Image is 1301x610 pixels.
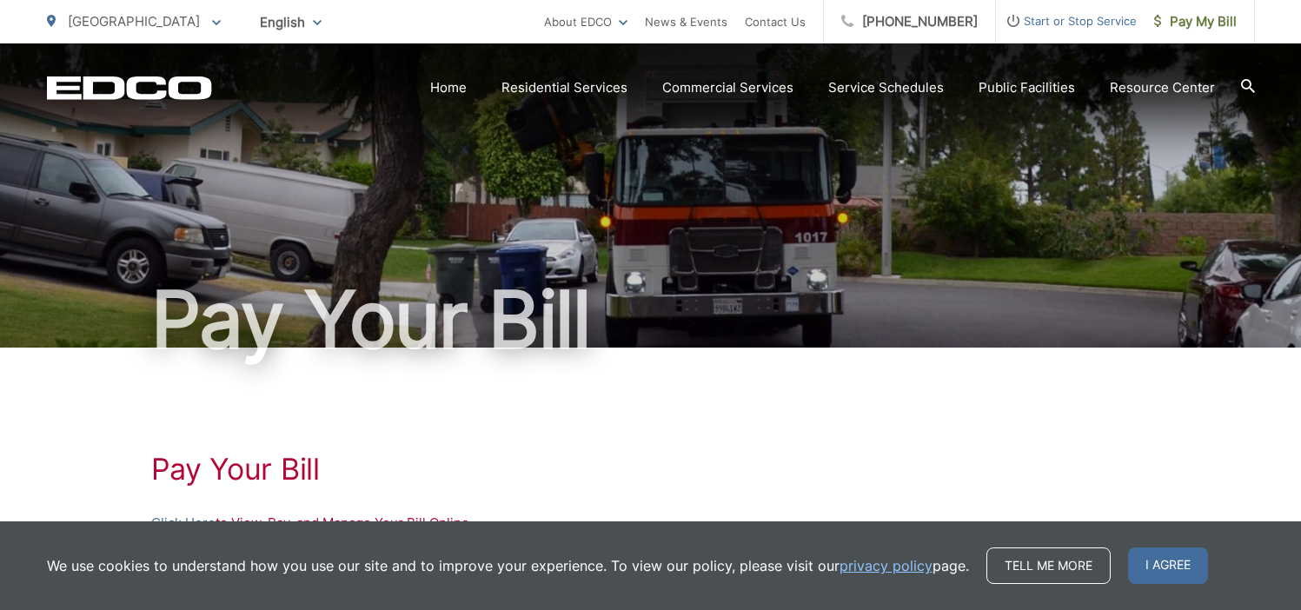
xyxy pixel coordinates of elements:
a: Contact Us [745,11,806,32]
p: to View, Pay, and Manage Your Bill Online [151,513,1151,534]
p: We use cookies to understand how you use our site and to improve your experience. To view our pol... [47,555,969,576]
a: Home [430,77,467,98]
a: Click Here [151,513,216,534]
h1: Pay Your Bill [151,452,1151,487]
span: [GEOGRAPHIC_DATA] [68,13,200,30]
span: Pay My Bill [1154,11,1237,32]
a: Commercial Services [662,77,793,98]
h1: Pay Your Bill [47,276,1255,363]
span: English [247,7,335,37]
a: Service Schedules [828,77,944,98]
a: Residential Services [501,77,627,98]
a: About EDCO [544,11,627,32]
span: I agree [1128,547,1208,584]
a: privacy policy [840,555,933,576]
a: Public Facilities [979,77,1075,98]
a: EDCD logo. Return to the homepage. [47,76,212,100]
a: Tell me more [986,547,1111,584]
a: Resource Center [1110,77,1215,98]
a: News & Events [645,11,727,32]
